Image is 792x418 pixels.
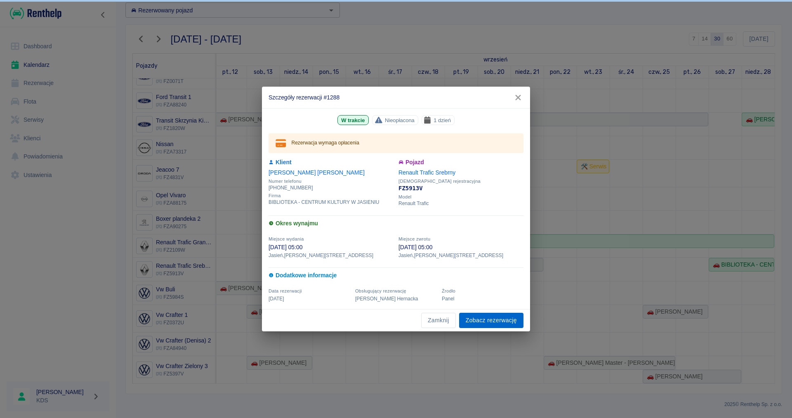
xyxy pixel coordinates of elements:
span: Model [398,194,523,200]
p: BIBLIOTEKA - CENTRUM KULTURY W JASIENIU [269,198,394,206]
h6: Okres wynajmu [269,219,523,228]
p: Jasień , [PERSON_NAME][STREET_ADDRESS] [269,252,394,259]
p: Panel [442,295,523,302]
span: Numer telefonu [269,179,394,184]
h6: Dodatkowe informacje [269,271,523,280]
span: Obsługujący rezerwację [355,288,406,293]
span: Miejsce zwrotu [398,236,430,241]
p: [PERSON_NAME] Hernacka [355,295,437,302]
p: [DATE] [269,295,350,302]
span: Firma [269,193,394,198]
span: 1 dzień [430,116,454,125]
h2: Szczegóły rezerwacji #1288 [262,87,530,108]
p: [DATE] 05:00 [398,243,523,252]
p: FZ5913V [398,184,523,193]
a: Zobacz rezerwację [459,313,523,328]
a: [PERSON_NAME] [PERSON_NAME] [269,169,365,176]
p: Renault Trafic [398,200,523,207]
span: Data rezerwacji [269,288,302,293]
span: Żrodło [442,288,455,293]
button: Zamknij [421,313,456,328]
span: Miejsce wydania [269,236,304,241]
h6: Pojazd [398,158,523,167]
p: Jasień , [PERSON_NAME][STREET_ADDRESS] [398,252,523,259]
p: [PHONE_NUMBER] [269,184,394,191]
h6: Klient [269,158,394,167]
p: [DATE] 05:00 [269,243,394,252]
span: W trakcie [338,116,368,125]
div: Rezerwacja wymaga opłacenia [292,136,359,151]
span: [DEMOGRAPHIC_DATA] rejestracyjna [398,179,523,184]
span: Nieopłacona [382,116,418,125]
a: Renault Trafic Srebrny [398,169,455,176]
